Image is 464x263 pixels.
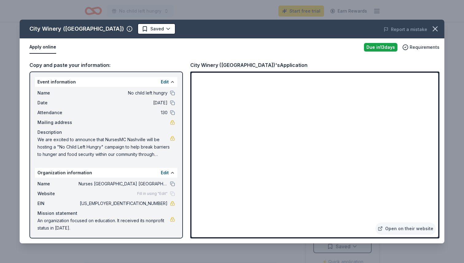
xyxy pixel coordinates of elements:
span: EIN [37,200,79,207]
div: Due in 13 days [364,43,397,52]
a: Open on their website [375,222,436,235]
div: Event information [35,77,177,87]
button: Apply online [29,41,56,54]
span: Fill in using "Edit" [137,191,168,196]
button: Report a mistake [384,26,427,33]
div: City Winery ([GEOGRAPHIC_DATA])'s Application [190,61,307,69]
span: No child left hungry [79,89,168,97]
span: Mailing address [37,119,79,126]
span: We are excited to announce that NursesMC Nashville will be hosting a "No Child Left Hungry" campa... [37,136,170,158]
span: Saved [150,25,164,33]
div: City Winery ([GEOGRAPHIC_DATA]) [29,24,124,34]
span: Name [37,89,79,97]
span: Requirements [410,44,439,51]
span: [US_EMPLOYER_IDENTIFICATION_NUMBER] [79,200,168,207]
div: Organization information [35,168,177,178]
div: Mission statement [37,210,175,217]
span: Attendance [37,109,79,116]
span: Nurses [GEOGRAPHIC_DATA] [GEOGRAPHIC_DATA] [79,180,168,188]
span: Date [37,99,79,106]
span: 130 [79,109,168,116]
span: [DATE] [79,99,168,106]
button: Saved [137,23,176,34]
span: Name [37,180,79,188]
div: Description [37,129,175,136]
span: An organization focused on education. It received its nonprofit status in [DATE]. [37,217,170,232]
button: Requirements [402,44,439,51]
span: Website [37,190,79,197]
div: Copy and paste your information: [29,61,183,69]
button: Edit [161,78,169,86]
button: Edit [161,169,169,176]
